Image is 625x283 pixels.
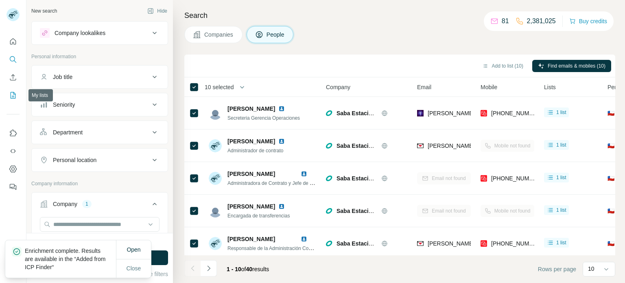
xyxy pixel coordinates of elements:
[337,240,471,247] span: Saba Estacionamientos de [GEOGRAPHIC_DATA]
[337,110,471,116] span: Saba Estacionamientos de [GEOGRAPHIC_DATA]
[184,10,615,21] h4: Search
[31,53,168,60] p: Personal information
[227,115,300,121] span: Secreteria Gerencia Operaciones
[70,238,129,246] div: 35 search results remaining
[608,174,614,182] span: 🇨🇱
[53,128,83,136] div: Department
[209,107,222,120] img: Avatar
[53,200,77,208] div: Company
[278,203,285,210] img: LinkedIn logo
[227,266,241,272] span: 1 - 10
[7,180,20,194] button: Feedback
[7,34,20,49] button: Quick start
[481,83,497,91] span: Mobile
[31,7,57,15] div: New search
[7,162,20,176] button: Dashboard
[417,142,424,150] img: provider findymail logo
[227,236,275,242] span: [PERSON_NAME]
[127,246,140,253] span: Open
[227,171,275,177] span: [PERSON_NAME]
[538,265,576,273] span: Rows per page
[301,171,307,177] img: LinkedIn logo
[326,208,332,214] img: Logo of Saba Estacionamientos de Chile
[491,240,542,247] span: [PHONE_NUMBER]
[82,200,92,208] div: 1
[608,109,614,117] span: 🇨🇱
[121,261,147,276] button: Close
[32,194,168,217] button: Company1
[267,31,285,39] span: People
[326,240,332,247] img: Logo of Saba Estacionamientos de Chile
[53,73,72,81] div: Job title
[201,260,217,276] button: Navigate to next page
[7,88,20,103] button: My lists
[227,180,326,186] span: Administradora de Contrato y Jefe de Parque
[326,143,332,149] img: Logo of Saba Estacionamientos de Chile
[7,52,20,67] button: Search
[121,242,146,257] button: Open
[337,175,471,182] span: Saba Estacionamientos de [GEOGRAPHIC_DATA]
[205,83,234,91] span: 10 selected
[527,16,556,26] p: 2,381,025
[556,109,566,116] span: 1 list
[204,31,234,39] span: Companies
[481,174,487,182] img: provider prospeo logo
[337,143,471,149] span: Saba Estacionamientos de [GEOGRAPHIC_DATA]
[532,60,611,72] button: Find emails & mobiles (10)
[7,126,20,140] button: Use Surfe on LinkedIn
[556,206,566,214] span: 1 list
[278,138,285,145] img: LinkedIn logo
[428,143,571,149] span: [PERSON_NAME][EMAIL_ADDRESS][DOMAIN_NAME]
[127,264,141,272] span: Close
[209,139,222,152] img: Avatar
[53,101,75,109] div: Seniority
[25,247,116,271] p: Enrichment complete. Results are available in the “Added from ICP Finder“
[7,144,20,158] button: Use Surfe API
[142,5,173,17] button: Hide
[417,83,431,91] span: Email
[417,239,424,248] img: provider findymail logo
[476,60,529,72] button: Add to list (10)
[544,83,556,91] span: Lists
[32,123,168,142] button: Department
[556,174,566,181] span: 1 list
[209,204,222,217] img: Avatar
[556,239,566,246] span: 1 list
[246,266,253,272] span: 40
[417,109,424,117] img: provider leadmagic logo
[32,95,168,114] button: Seniority
[608,239,614,248] span: 🇨🇱
[608,142,614,150] span: 🇨🇱
[7,70,20,85] button: Enrich CSV
[326,175,332,182] img: Logo of Saba Estacionamientos de Chile
[301,236,307,242] img: LinkedIn logo
[55,29,105,37] div: Company lookalikes
[209,237,222,250] img: Avatar
[326,110,332,116] img: Logo of Saba Estacionamientos de Chile
[556,141,566,149] span: 1 list
[32,23,168,43] button: Company lookalikes
[502,16,509,26] p: 81
[227,138,275,145] span: [PERSON_NAME]
[209,172,222,185] img: Avatar
[32,67,168,87] button: Job title
[227,148,283,154] span: Administrador de contrato
[227,245,324,251] span: Responsable de la Administración Comercial
[428,110,618,116] span: [PERSON_NAME][EMAIL_ADDRESS][PERSON_NAME][DOMAIN_NAME]
[227,203,275,210] span: [PERSON_NAME]
[481,109,487,117] img: provider prospeo logo
[491,175,542,182] span: [PHONE_NUMBER]
[278,105,285,112] img: LinkedIn logo
[569,15,607,27] button: Buy credits
[548,62,605,70] span: Find emails & mobiles (10)
[326,83,350,91] span: Company
[481,239,487,248] img: provider prospeo logo
[227,105,275,113] span: [PERSON_NAME]
[428,240,618,247] span: [PERSON_NAME][EMAIL_ADDRESS][PERSON_NAME][DOMAIN_NAME]
[227,213,290,219] span: Encargada de transferencias
[608,207,614,215] span: 🇨🇱
[31,180,168,187] p: Company information
[32,150,168,170] button: Personal location
[241,266,246,272] span: of
[53,156,96,164] div: Personal location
